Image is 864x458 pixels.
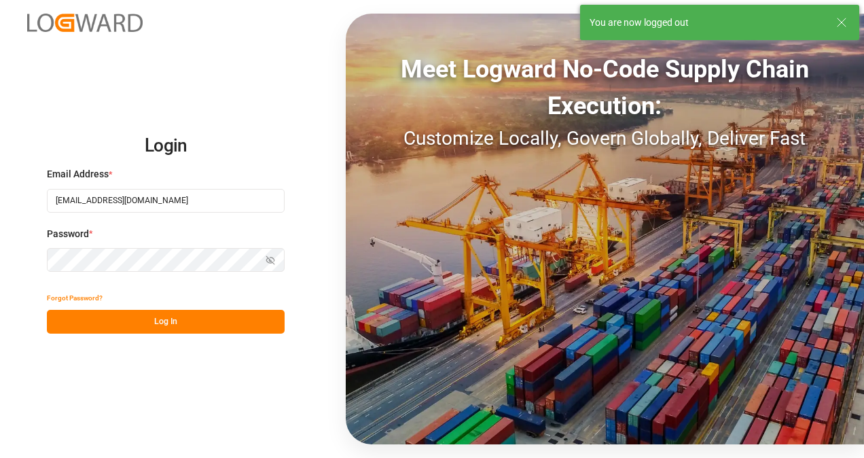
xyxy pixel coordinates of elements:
[346,51,864,124] div: Meet Logward No-Code Supply Chain Execution:
[27,14,143,32] img: Logward_new_orange.png
[47,189,285,213] input: Enter your email
[47,167,109,181] span: Email Address
[47,286,103,310] button: Forgot Password?
[47,124,285,168] h2: Login
[47,227,89,241] span: Password
[47,310,285,334] button: Log In
[590,16,823,30] div: You are now logged out
[346,124,864,153] div: Customize Locally, Govern Globally, Deliver Fast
